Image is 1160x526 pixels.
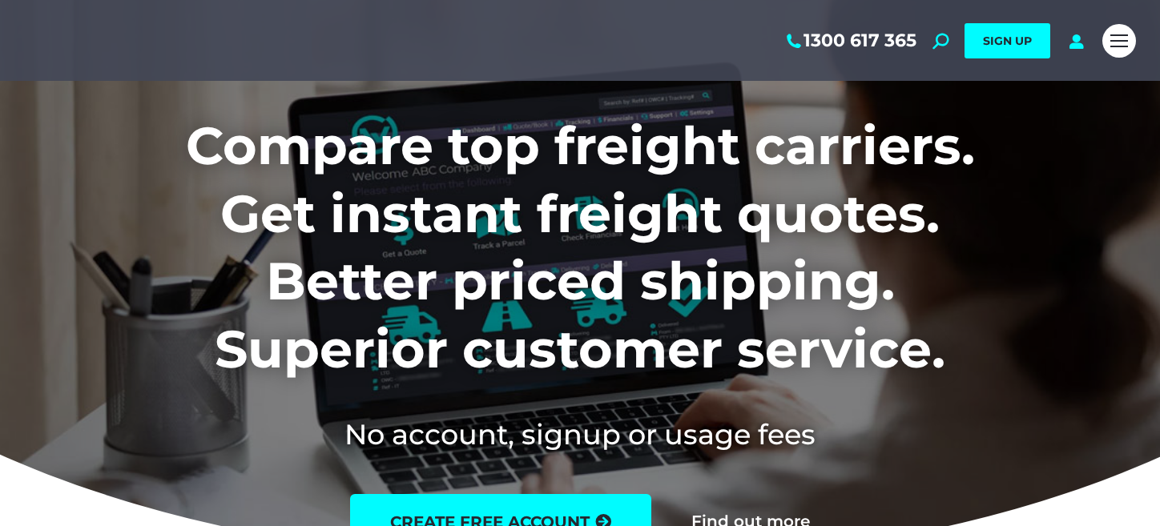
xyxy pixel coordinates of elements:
a: 1300 617 365 [783,30,916,51]
a: SIGN UP [965,23,1050,58]
h2: No account, signup or usage fees [80,415,1081,454]
h1: Compare top freight carriers. Get instant freight quotes. Better priced shipping. Superior custom... [80,112,1081,383]
a: Mobile menu icon [1102,24,1136,58]
span: SIGN UP [983,34,1032,48]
